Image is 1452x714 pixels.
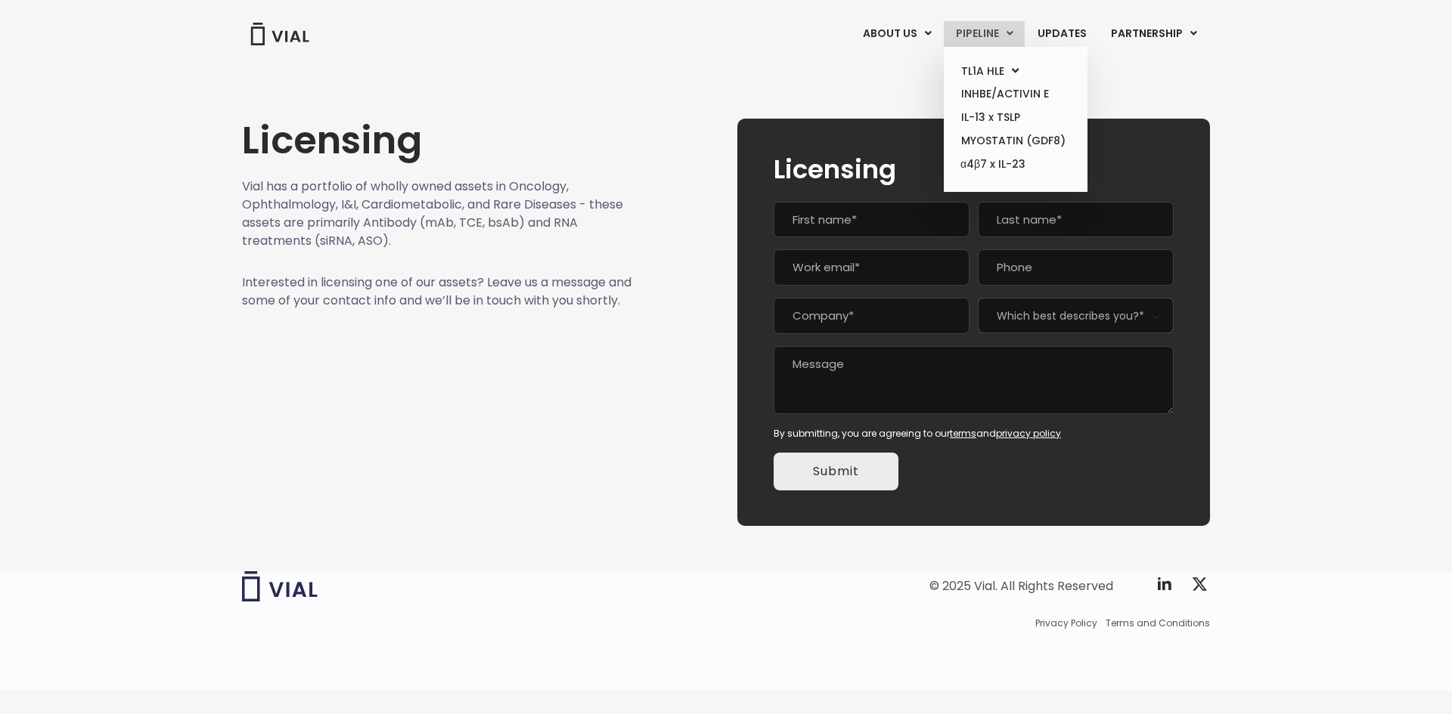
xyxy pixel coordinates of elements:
img: Vial Logo [250,23,310,45]
p: Vial has a portfolio of wholly owned assets in Oncology, Ophthalmology, I&I, Cardiometabolic, and... [242,178,632,250]
h2: Licensing [774,155,1174,184]
a: PIPELINEMenu Toggle [944,21,1025,47]
input: Submit [774,453,898,490]
div: By submitting, you are agreeing to our and [774,427,1174,440]
a: TL1A HLEMenu Toggle [949,60,1081,83]
a: Terms and Conditions [1106,617,1210,630]
a: Privacy Policy [1035,617,1097,630]
a: α4β7 x IL-23 [949,153,1081,177]
a: terms [950,427,976,440]
input: Work email* [774,249,970,286]
a: privacy policy [996,427,1061,440]
p: Interested in licensing one of our assets? Leave us a message and some of your contact info and w... [242,274,632,310]
a: ABOUT USMenu Toggle [851,21,943,47]
img: Vial logo wih "Vial" spelled out [242,571,318,601]
div: © 2025 Vial. All Rights Reserved [929,578,1113,595]
span: Which best describes you?* [978,298,1174,333]
a: UPDATES [1025,21,1098,47]
a: INHBE/ACTIVIN E [949,82,1081,106]
a: PARTNERSHIPMenu Toggle [1099,21,1209,47]
input: Last name* [978,202,1174,238]
a: MYOSTATIN (GDF8) [949,129,1081,153]
input: First name* [774,202,970,238]
input: Company* [774,298,970,334]
h1: Licensing [242,119,632,162]
a: IL-13 x TSLP [949,106,1081,129]
input: Phone [978,249,1174,286]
